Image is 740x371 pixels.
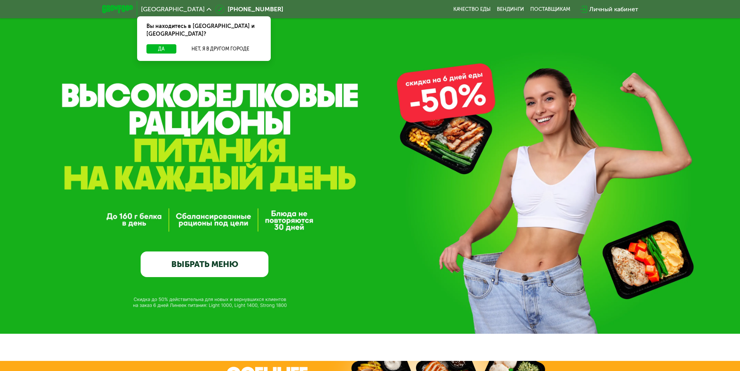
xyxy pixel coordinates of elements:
[141,251,268,277] a: ВЫБРАТЬ МЕНЮ
[497,6,524,12] a: Вендинги
[589,5,638,14] div: Личный кабинет
[146,44,176,54] button: Да
[141,6,205,12] span: [GEOGRAPHIC_DATA]
[215,5,283,14] a: [PHONE_NUMBER]
[179,44,261,54] button: Нет, я в другом городе
[453,6,491,12] a: Качество еды
[530,6,570,12] div: поставщикам
[137,16,271,44] div: Вы находитесь в [GEOGRAPHIC_DATA] и [GEOGRAPHIC_DATA]?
